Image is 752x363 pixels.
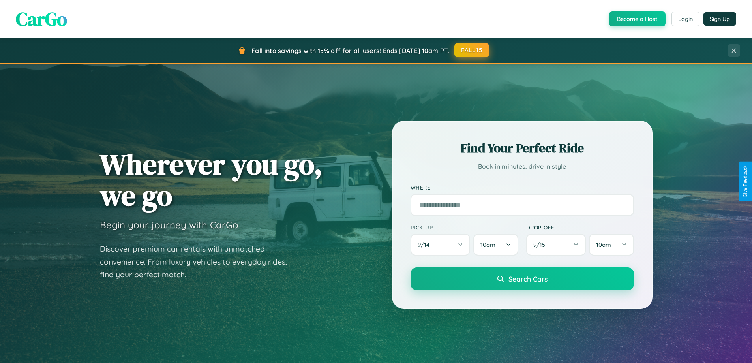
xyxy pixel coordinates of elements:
label: Where [411,184,634,191]
p: Discover premium car rentals with unmatched convenience. From luxury vehicles to everyday rides, ... [100,243,297,281]
div: Give Feedback [743,166,748,197]
span: 10am [480,241,495,248]
button: 10am [473,234,518,256]
span: 10am [596,241,611,248]
label: Drop-off [526,224,634,231]
button: Login [671,12,699,26]
button: 9/15 [526,234,586,256]
span: CarGo [16,6,67,32]
button: Become a Host [609,11,666,26]
h1: Wherever you go, we go [100,149,323,211]
button: Sign Up [703,12,736,26]
label: Pick-up [411,224,518,231]
span: 9 / 15 [533,241,549,248]
span: Search Cars [508,275,548,283]
button: 10am [589,234,634,256]
button: FALL15 [454,43,489,57]
span: Fall into savings with 15% off for all users! Ends [DATE] 10am PT. [251,47,449,55]
h3: Begin your journey with CarGo [100,219,238,231]
span: 9 / 14 [418,241,433,248]
h2: Find Your Perfect Ride [411,139,634,157]
p: Book in minutes, drive in style [411,161,634,172]
button: Search Cars [411,267,634,290]
button: 9/14 [411,234,471,256]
